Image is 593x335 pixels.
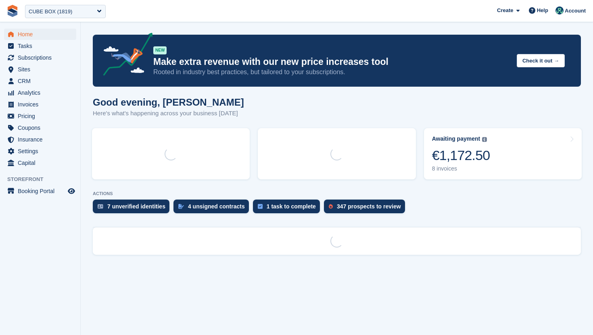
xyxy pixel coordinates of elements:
span: Coupons [18,122,66,133]
a: 4 unsigned contracts [173,200,253,217]
button: Check it out → [517,54,565,67]
a: menu [4,29,76,40]
span: Subscriptions [18,52,66,63]
a: menu [4,40,76,52]
h1: Good evening, [PERSON_NAME] [93,97,244,108]
span: Sites [18,64,66,75]
img: task-75834270c22a3079a89374b754ae025e5fb1db73e45f91037f5363f120a921f8.svg [258,204,263,209]
div: 1 task to complete [267,203,316,210]
a: 1 task to complete [253,200,324,217]
span: Storefront [7,175,80,183]
a: menu [4,185,76,197]
img: price-adjustments-announcement-icon-8257ccfd72463d97f412b2fc003d46551f7dbcb40ab6d574587a9cd5c0d94... [96,33,153,79]
p: Here's what's happening across your business [DATE] [93,109,244,118]
div: Awaiting payment [432,135,480,142]
img: verify_identity-adf6edd0f0f0b5bbfe63781bf79b02c33cf7c696d77639b501bdc392416b5a36.svg [98,204,103,209]
a: menu [4,99,76,110]
div: CUBE BOX (1819) [29,8,72,16]
a: menu [4,64,76,75]
span: Insurance [18,134,66,145]
a: Awaiting payment €1,172.50 8 invoices [424,128,582,179]
div: 347 prospects to review [337,203,401,210]
a: menu [4,122,76,133]
span: Analytics [18,87,66,98]
span: Help [537,6,548,15]
span: Account [565,7,586,15]
img: contract_signature_icon-13c848040528278c33f63329250d36e43548de30e8caae1d1a13099fd9432cc5.svg [178,204,184,209]
span: Pricing [18,110,66,122]
span: Capital [18,157,66,169]
div: €1,172.50 [432,147,490,164]
img: stora-icon-8386f47178a22dfd0bd8f6a31ec36ba5ce8667c1dd55bd0f319d3a0aa187defe.svg [6,5,19,17]
span: Booking Portal [18,185,66,197]
img: prospect-51fa495bee0391a8d652442698ab0144808aea92771e9ea1ae160a38d050c398.svg [329,204,333,209]
span: CRM [18,75,66,87]
div: NEW [153,46,167,54]
p: ACTIONS [93,191,581,196]
span: Create [497,6,513,15]
a: menu [4,87,76,98]
span: Tasks [18,40,66,52]
div: 4 unsigned contracts [188,203,245,210]
span: Settings [18,146,66,157]
a: menu [4,110,76,122]
div: 7 unverified identities [107,203,165,210]
a: menu [4,134,76,145]
a: Preview store [67,186,76,196]
img: icon-info-grey-7440780725fd019a000dd9b08b2336e03edf1995a4989e88bcd33f0948082b44.svg [482,137,487,142]
a: menu [4,52,76,63]
a: menu [4,146,76,157]
div: 8 invoices [432,165,490,172]
img: Jennifer Ofodile [555,6,564,15]
p: Make extra revenue with our new price increases tool [153,56,510,68]
a: menu [4,157,76,169]
p: Rooted in industry best practices, but tailored to your subscriptions. [153,68,510,77]
span: Home [18,29,66,40]
a: 7 unverified identities [93,200,173,217]
span: Invoices [18,99,66,110]
a: 347 prospects to review [324,200,409,217]
a: menu [4,75,76,87]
